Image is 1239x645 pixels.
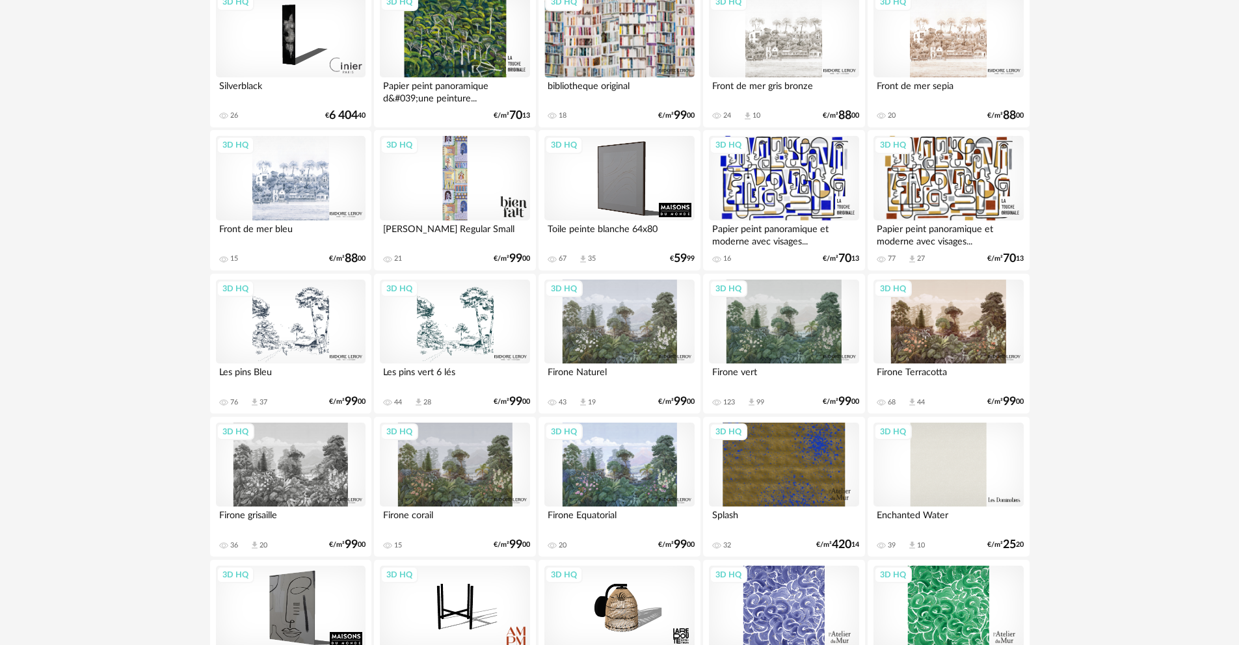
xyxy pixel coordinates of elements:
[230,254,238,263] div: 15
[210,417,371,557] a: 3D HQ Firone grisaille 36 Download icon 20 €/m²9900
[703,274,864,414] a: 3D HQ Firone vert 123 Download icon 99 €/m²9900
[216,77,366,103] div: Silverblack
[670,254,695,263] div: € 99
[578,254,588,264] span: Download icon
[559,111,566,120] div: 18
[709,77,859,103] div: Front de mer gris bronze
[823,254,859,263] div: €/m² 13
[874,566,912,583] div: 3D HQ
[832,540,851,549] span: 420
[917,541,925,550] div: 10
[868,274,1029,414] a: 3D HQ Firone Terracotta 68 Download icon 44 €/m²9900
[559,254,566,263] div: 67
[509,254,522,263] span: 99
[494,111,530,120] div: €/m² 13
[374,274,535,414] a: 3D HQ Les pins vert 6 lés 44 Download icon 28 €/m²9900
[509,111,522,120] span: 70
[987,397,1024,406] div: €/m² 00
[987,254,1024,263] div: €/m² 13
[987,111,1024,120] div: €/m² 00
[539,274,700,414] a: 3D HQ Firone Naturel 43 Download icon 19 €/m²9900
[345,540,358,549] span: 99
[545,137,583,153] div: 3D HQ
[216,363,366,389] div: Les pins Bleu
[374,417,535,557] a: 3D HQ Firone corail 15 €/m²9900
[888,541,896,550] div: 39
[329,111,358,120] span: 6 404
[838,254,851,263] span: 70
[823,111,859,120] div: €/m² 00
[380,566,418,583] div: 3D HQ
[747,397,756,407] span: Download icon
[394,398,402,407] div: 44
[888,398,896,407] div: 68
[544,77,694,103] div: bibliotheque original
[217,423,254,440] div: 3D HQ
[345,397,358,406] span: 99
[674,111,687,120] span: 99
[545,423,583,440] div: 3D HQ
[756,398,764,407] div: 99
[545,280,583,297] div: 3D HQ
[874,423,912,440] div: 3D HQ
[217,137,254,153] div: 3D HQ
[250,397,260,407] span: Download icon
[509,397,522,406] span: 99
[539,417,700,557] a: 3D HQ Firone Equatorial 20 €/m²9900
[380,280,418,297] div: 3D HQ
[544,220,694,246] div: Toile peinte blanche 64x80
[709,507,859,533] div: Splash
[1003,111,1016,120] span: 88
[723,398,735,407] div: 123
[987,540,1024,549] div: €/m² 20
[217,566,254,583] div: 3D HQ
[710,566,747,583] div: 3D HQ
[494,540,530,549] div: €/m² 00
[873,220,1023,246] div: Papier peint panoramique et moderne avec visages...
[709,363,859,389] div: Firone vert
[907,397,917,407] span: Download icon
[873,363,1023,389] div: Firone Terracotta
[816,540,859,549] div: €/m² 14
[374,130,535,270] a: 3D HQ [PERSON_NAME] Regular Small 21 €/m²9900
[230,541,238,550] div: 36
[230,398,238,407] div: 76
[710,280,747,297] div: 3D HQ
[380,77,529,103] div: Papier peint panoramique d&#039;une peinture...
[838,111,851,120] span: 88
[494,254,530,263] div: €/m² 00
[743,111,753,121] span: Download icon
[674,254,687,263] span: 59
[873,507,1023,533] div: Enchanted Water
[588,398,596,407] div: 19
[260,398,267,407] div: 37
[874,280,912,297] div: 3D HQ
[559,398,566,407] div: 43
[544,363,694,389] div: Firone Naturel
[1003,540,1016,549] span: 25
[917,398,925,407] div: 44
[710,137,747,153] div: 3D HQ
[260,541,267,550] div: 20
[210,130,371,270] a: 3D HQ Front de mer bleu 15 €/m²8800
[329,254,366,263] div: €/m² 00
[210,274,371,414] a: 3D HQ Les pins Bleu 76 Download icon 37 €/m²9900
[216,220,366,246] div: Front de mer bleu
[216,507,366,533] div: Firone grisaille
[217,280,254,297] div: 3D HQ
[494,397,530,406] div: €/m² 00
[888,111,896,120] div: 20
[823,397,859,406] div: €/m² 00
[723,111,731,120] div: 24
[545,566,583,583] div: 3D HQ
[907,254,917,264] span: Download icon
[703,130,864,270] a: 3D HQ Papier peint panoramique et moderne avec visages... 16 €/m²7013
[838,397,851,406] span: 99
[710,423,747,440] div: 3D HQ
[230,111,238,120] div: 26
[917,254,925,263] div: 27
[674,397,687,406] span: 99
[423,398,431,407] div: 28
[674,540,687,549] span: 99
[873,77,1023,103] div: Front de mer sepia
